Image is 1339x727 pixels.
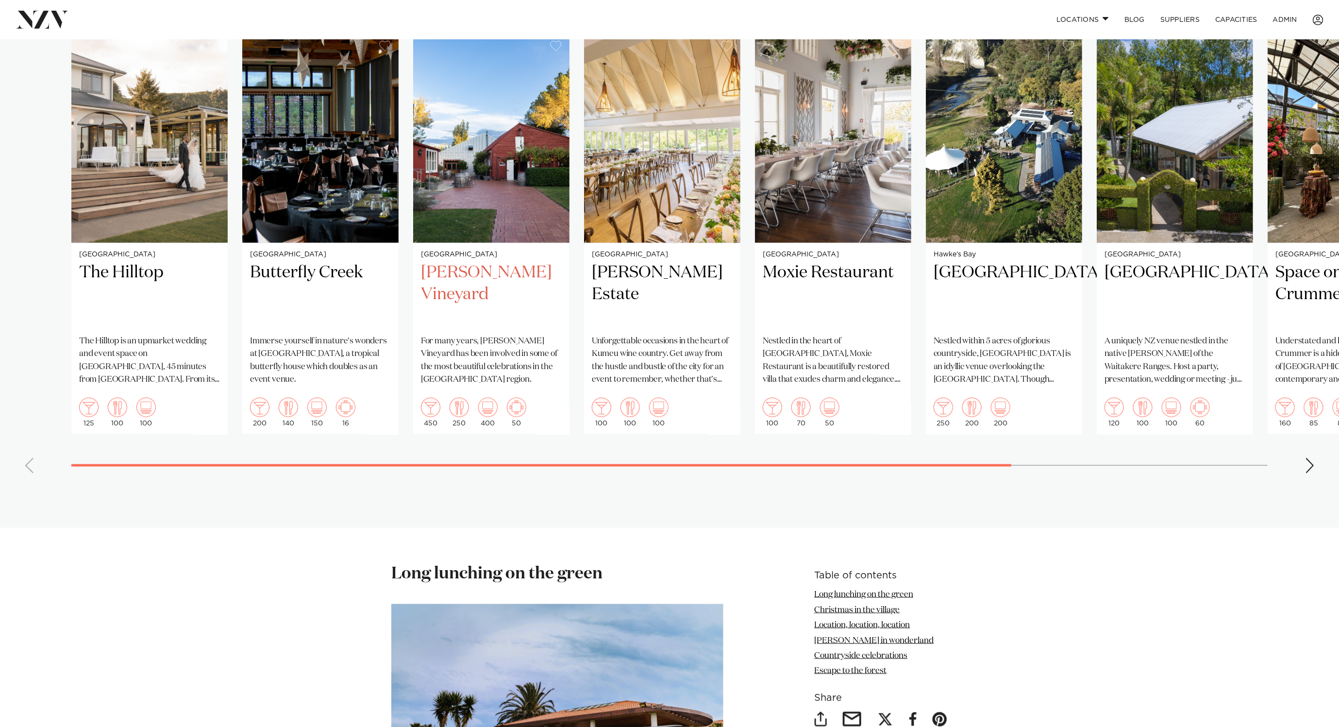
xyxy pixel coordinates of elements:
h6: Table of contents [814,571,948,581]
div: 150 [307,398,327,427]
h2: [PERSON_NAME] Vineyard [421,262,562,327]
img: dining.png [450,398,469,417]
img: theatre.png [649,398,669,417]
a: Countryside celebrations [814,652,907,660]
a: [GEOGRAPHIC_DATA] Moxie Restaurant Nestled in the heart of [GEOGRAPHIC_DATA], Moxie Restaurant is... [755,33,911,435]
a: Christmas in the village [814,606,900,614]
div: 140 [279,398,298,427]
div: 400 [478,398,498,427]
img: dining.png [791,398,811,417]
img: cocktail.png [250,398,269,417]
img: cocktail.png [763,398,782,417]
swiper-slide: 3 / 9 [413,33,569,435]
div: 100 [763,398,782,427]
a: Escape to the forest [814,667,887,675]
a: BLOG [1117,9,1153,30]
h2: [PERSON_NAME] Estate [592,262,733,327]
h2: Moxie Restaurant [763,262,904,327]
small: [GEOGRAPHIC_DATA] [1105,251,1245,258]
h2: [GEOGRAPHIC_DATA] [934,262,1074,327]
a: Capacities [1207,9,1265,30]
a: Locations [1049,9,1117,30]
small: Hawke's Bay [934,251,1074,258]
img: cocktail.png [934,398,953,417]
a: ADMIN [1265,9,1305,30]
div: 100 [592,398,611,427]
div: 100 [649,398,669,427]
div: 200 [250,398,269,427]
div: 70 [791,398,811,427]
img: dining.png [1133,398,1153,417]
p: Nestled within 5 acres of glorious countryside, [GEOGRAPHIC_DATA] is an idyllic venue overlooking... [934,335,1074,386]
p: Nestled in the heart of [GEOGRAPHIC_DATA], Moxie Restaurant is a beautifully restored villa that ... [763,335,904,386]
a: [GEOGRAPHIC_DATA] [GEOGRAPHIC_DATA] A uniquely NZ venue nestled in the native [PERSON_NAME] of th... [1097,33,1253,435]
img: dining.png [108,398,127,417]
img: theatre.png [991,398,1010,417]
div: 85 [1304,398,1323,427]
img: dining.png [1304,398,1323,417]
a: [GEOGRAPHIC_DATA] The Hilltop The Hilltop is an upmarket wedding and event space on [GEOGRAPHIC_D... [71,33,228,435]
img: meeting.png [507,398,526,417]
img: theatre.png [820,398,839,417]
a: [GEOGRAPHIC_DATA] [PERSON_NAME] Estate Unforgettable occasions in the heart of Kumeu wine country... [584,33,740,435]
img: meeting.png [1190,398,1210,417]
a: Hawke's Bay [GEOGRAPHIC_DATA] Nestled within 5 acres of glorious countryside, [GEOGRAPHIC_DATA] i... [926,33,1082,435]
small: [GEOGRAPHIC_DATA] [250,251,391,258]
div: 50 [820,398,839,427]
div: 60 [1190,398,1210,427]
div: 125 [79,398,99,427]
h2: [GEOGRAPHIC_DATA] [1105,262,1245,327]
div: 250 [450,398,469,427]
a: [GEOGRAPHIC_DATA] Butterfly Creek Immerse yourself in nature's wonders at [GEOGRAPHIC_DATA], a tr... [242,33,399,435]
swiper-slide: 6 / 9 [926,33,1082,435]
img: dining.png [279,398,298,417]
img: cocktail.png [79,398,99,417]
p: Unforgettable occasions in the heart of Kumeu wine country. Get away from the hustle and bustle o... [592,335,733,386]
a: [GEOGRAPHIC_DATA] [PERSON_NAME] Vineyard For many years, [PERSON_NAME] Vineyard has been involved... [413,33,569,435]
div: 160 [1275,398,1295,427]
img: theatre.png [1162,398,1181,417]
div: 100 [1133,398,1153,427]
img: cocktail.png [1275,398,1295,417]
div: 100 [136,398,156,427]
p: The Hilltop is an upmarket wedding and event space on [GEOGRAPHIC_DATA], 45 minutes from [GEOGRAP... [79,335,220,386]
h6: Share [814,693,948,704]
div: 250 [934,398,953,427]
div: 50 [507,398,526,427]
h2: The Hilltop [79,262,220,327]
div: 100 [620,398,640,427]
swiper-slide: 4 / 9 [584,33,740,435]
div: 100 [108,398,127,427]
a: Location, location, location [814,621,910,629]
img: meeting.png [336,398,355,417]
small: [GEOGRAPHIC_DATA] [592,251,733,258]
img: cocktail.png [1105,398,1124,417]
small: [GEOGRAPHIC_DATA] [79,251,220,258]
a: [PERSON_NAME] in wonderland [814,637,934,645]
swiper-slide: 5 / 9 [755,33,911,435]
strong: Long lunching on the green [391,565,603,582]
p: Immerse yourself in nature's wonders at [GEOGRAPHIC_DATA], a tropical butterfly house which doubl... [250,335,391,386]
div: 120 [1105,398,1124,427]
div: 100 [1162,398,1181,427]
p: A uniquely NZ venue nestled in the native [PERSON_NAME] of the Waitakere Ranges. Host a party, pr... [1105,335,1245,386]
a: Long lunching on the green [814,591,913,599]
img: theatre.png [478,398,498,417]
div: 200 [962,398,982,427]
swiper-slide: 7 / 9 [1097,33,1253,435]
img: cocktail.png [592,398,611,417]
div: 450 [421,398,440,427]
img: theatre.png [307,398,327,417]
h2: Butterfly Creek [250,262,391,327]
swiper-slide: 1 / 9 [71,33,228,435]
img: dining.png [620,398,640,417]
a: SUPPLIERS [1153,9,1207,30]
small: [GEOGRAPHIC_DATA] [421,251,562,258]
img: nzv-logo.png [16,11,68,28]
div: 16 [336,398,355,427]
small: [GEOGRAPHIC_DATA] [763,251,904,258]
p: For many years, [PERSON_NAME] Vineyard has been involved in some of the most beautiful celebratio... [421,335,562,386]
div: 200 [991,398,1010,427]
img: cocktail.png [421,398,440,417]
img: dining.png [962,398,982,417]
